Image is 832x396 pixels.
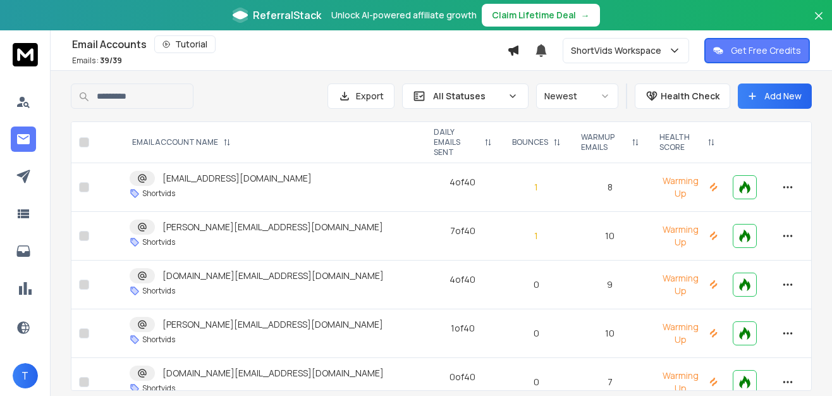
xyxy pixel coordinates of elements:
[450,176,475,189] div: 4 of 40
[132,137,231,147] div: EMAIL ACCOUNT NAME
[635,84,730,109] button: Health Check
[512,137,548,147] p: BOUNCES
[450,225,475,237] div: 7 of 40
[510,278,563,291] p: 0
[434,127,479,158] p: DAILY EMAILS SENT
[811,8,827,38] button: Close banner
[657,272,718,297] p: Warming Up
[571,261,649,309] td: 9
[331,9,477,22] p: Unlock AI-powered affiliate growth
[142,189,175,199] p: Shortvids
[451,322,475,335] div: 1 of 40
[327,84,395,109] button: Export
[142,286,175,296] p: Shortvids
[162,318,383,331] p: [PERSON_NAME][EMAIL_ADDRESS][DOMAIN_NAME]
[162,221,383,233] p: [PERSON_NAME][EMAIL_ADDRESS][DOMAIN_NAME]
[571,212,649,261] td: 10
[142,237,175,247] p: Shortvids
[450,273,475,286] div: 4 of 40
[704,38,810,63] button: Get Free Credits
[659,132,702,152] p: HEALTH SCORE
[162,269,384,282] p: [DOMAIN_NAME][EMAIL_ADDRESS][DOMAIN_NAME]
[162,367,384,380] p: [DOMAIN_NAME][EMAIL_ADDRESS][DOMAIN_NAME]
[154,35,216,53] button: Tutorial
[162,172,312,185] p: [EMAIL_ADDRESS][DOMAIN_NAME]
[142,383,175,393] p: Shortvids
[450,371,475,383] div: 0 of 40
[72,56,122,66] p: Emails :
[738,84,812,109] button: Add New
[731,44,801,57] p: Get Free Credits
[536,84,618,109] button: Newest
[661,90,719,102] p: Health Check
[100,55,122,66] span: 39 / 39
[433,90,503,102] p: All Statuses
[510,376,563,388] p: 0
[142,335,175,345] p: Shortvids
[657,369,718,395] p: Warming Up
[571,309,649,358] td: 10
[510,230,563,242] p: 1
[657,175,718,200] p: Warming Up
[13,363,38,388] button: T
[657,321,718,346] p: Warming Up
[571,44,666,57] p: ShortVids Workspace
[581,9,590,22] span: →
[482,4,600,27] button: Claim Lifetime Deal→
[72,35,507,53] div: Email Accounts
[581,132,627,152] p: WARMUP EMAILS
[657,223,718,249] p: Warming Up
[253,8,321,23] span: ReferralStack
[571,163,649,212] td: 8
[510,181,563,194] p: 1
[510,327,563,340] p: 0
